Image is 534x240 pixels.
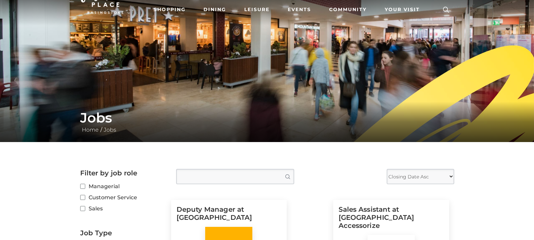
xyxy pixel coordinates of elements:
h5: Deputy Manager at [GEOGRAPHIC_DATA] [177,205,282,227]
a: Your Visit [382,3,426,16]
a: Home [80,127,100,133]
h1: Jobs [80,110,454,126]
a: Dining [201,3,229,16]
a: Shopping [151,3,188,16]
h2: Job Type [80,229,166,237]
a: Jobs [102,127,118,133]
label: Customer Service [80,193,166,202]
h2: Filter by job role [80,169,166,177]
label: Sales [80,204,166,213]
h5: Sales Assistant at [GEOGRAPHIC_DATA] Accessorize [339,205,444,235]
a: Community [326,3,369,16]
label: Managerial [80,182,166,191]
span: Your Visit [385,6,420,13]
a: Events [285,3,314,16]
div: / [75,110,459,134]
a: Leisure [242,3,272,16]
